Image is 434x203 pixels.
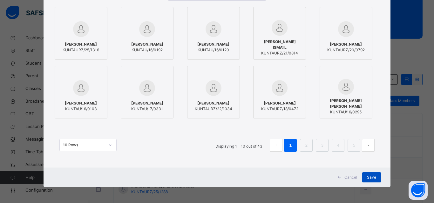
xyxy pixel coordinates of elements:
[327,41,365,47] span: [PERSON_NAME]
[195,100,232,106] span: [PERSON_NAME]
[272,80,288,96] img: default.svg
[338,79,354,95] img: default.svg
[139,80,155,96] img: default.svg
[63,47,99,53] span: KUNTAURZ/25/1316
[323,109,369,115] span: KUNTAU/16/0295
[131,106,163,112] span: KUNTAU/17/0331
[257,39,302,50] span: [PERSON_NAME] ISMA'IL
[288,141,294,149] a: 1
[206,21,221,37] img: default.svg
[303,141,309,149] a: 2
[272,20,288,36] img: default.svg
[323,98,369,109] span: [PERSON_NAME] [PERSON_NAME]
[348,139,360,152] li: 5
[300,139,313,152] li: 2
[316,139,329,152] li: 3
[73,80,89,96] img: default.svg
[131,47,163,53] span: KUNTAU/16/0192
[367,174,376,180] span: Save
[261,100,298,106] span: [PERSON_NAME]
[284,139,297,152] li: 1
[73,21,89,37] img: default.svg
[335,141,341,149] a: 4
[197,41,229,47] span: [PERSON_NAME]
[63,142,105,148] div: 10 Rows
[139,21,155,37] img: default.svg
[65,106,97,112] span: KUNTAU/16/0103
[338,21,354,37] img: default.svg
[409,181,428,200] button: Open asap
[270,139,282,152] button: prev page
[332,139,344,152] li: 4
[319,141,325,149] a: 3
[195,106,232,112] span: KUNTAURZ/22/1034
[344,174,357,180] span: Cancel
[270,139,282,152] li: 上一页
[257,50,302,56] span: KUNTAURZ/21/0814
[65,100,97,106] span: [PERSON_NAME]
[211,139,267,152] li: Displaying 1 - 10 out of 43
[327,47,365,53] span: KUNTAURZ/20/0792
[131,100,163,106] span: [PERSON_NAME]
[63,41,99,47] span: [PERSON_NAME]
[351,141,357,149] a: 5
[197,47,229,53] span: KUNTAU/16/0120
[261,106,298,112] span: KUNTAURZ/18/0472
[206,80,221,96] img: default.svg
[362,139,375,152] button: next page
[362,139,375,152] li: 下一页
[131,41,163,47] span: [PERSON_NAME]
